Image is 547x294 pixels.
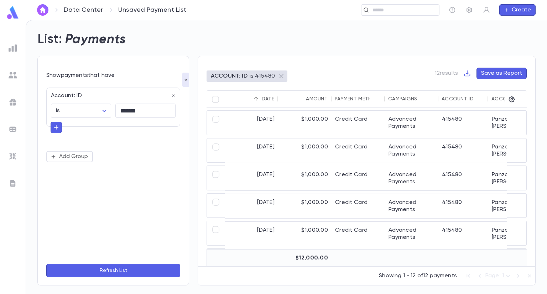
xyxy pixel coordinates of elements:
[385,222,438,246] div: Advanced Payments
[385,166,438,190] div: Advanced Payments
[332,222,385,246] div: Credit Card
[225,166,278,190] div: [DATE]
[225,222,278,246] div: [DATE]
[250,93,262,105] button: Sort
[37,32,62,47] h2: List:
[65,32,126,47] h2: Payments
[225,138,278,163] div: [DATE]
[278,222,332,246] div: $1,000.00
[370,93,381,105] button: Sort
[379,272,457,279] p: Showing 1 - 12 of 12 payments
[9,44,17,52] img: reports_grey.c525e4749d1bce6a11f5fe2a8de1b229.svg
[438,138,488,163] div: 415480
[473,93,484,105] button: Sort
[442,96,474,102] div: Account ID
[332,194,385,218] div: Credit Card
[6,6,20,20] img: logo
[435,70,458,77] p: 12 results
[417,93,429,105] button: Sort
[56,108,60,114] span: is
[118,6,187,14] p: Unsaved Payment List
[207,70,287,82] div: ACCOUNT: IDis 415480
[225,194,278,218] div: [DATE]
[46,72,180,79] div: Show payments that have
[332,166,385,190] div: Credit Card
[335,96,380,102] div: Payment Method
[9,71,17,79] img: students_grey.60c7aba0da46da39d6d829b817ac14fc.svg
[385,111,438,135] div: Advanced Payments
[262,96,274,102] div: Date
[438,222,488,246] div: 415480
[9,98,17,106] img: campaigns_grey.99e729a5f7ee94e3726e6486bddda8f1.svg
[485,271,512,282] div: Page: 1
[278,138,332,163] div: $1,000.00
[47,88,176,99] div: Account: ID
[211,73,248,80] p: ACCOUNT: ID
[51,104,111,118] div: is
[278,250,332,267] div: $12,000.00
[438,194,488,218] div: 415480
[9,152,17,161] img: imports_grey.530a8a0e642e233f2baf0ef88e8c9fcb.svg
[332,138,385,163] div: Credit Card
[278,166,332,190] div: $1,000.00
[385,138,438,163] div: Advanced Payments
[388,96,417,102] div: Campaigns
[332,111,385,135] div: Credit Card
[225,111,278,135] div: [DATE]
[46,151,93,162] button: Add Group
[9,125,17,133] img: batches_grey.339ca447c9d9533ef1741baa751efc33.svg
[9,179,17,188] img: letters_grey.7941b92b52307dd3b8a917253454ce1c.svg
[295,93,306,105] button: Sort
[38,7,47,13] img: home_white.a664292cf8c1dea59945f0da9f25487c.svg
[64,6,103,14] a: Data Center
[278,111,332,135] div: $1,000.00
[438,166,488,190] div: 415480
[476,68,527,79] button: Save as Report
[385,194,438,218] div: Advanced Payments
[485,273,504,279] span: Page: 1
[250,73,275,80] p: is 415480
[438,111,488,135] div: 415480
[306,96,328,102] div: Amount
[46,264,180,277] button: Refresh List
[278,194,332,218] div: $1,000.00
[499,4,536,16] button: Create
